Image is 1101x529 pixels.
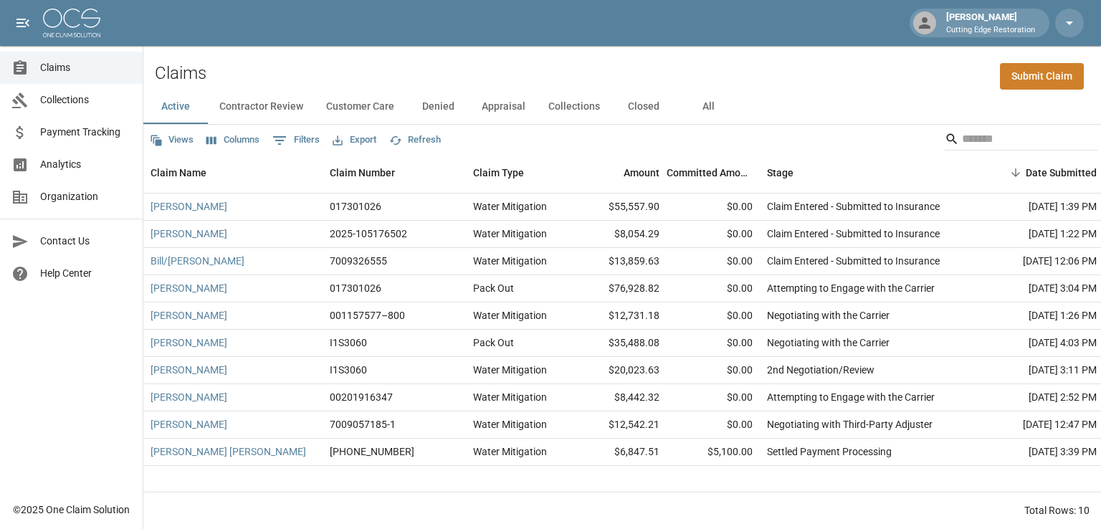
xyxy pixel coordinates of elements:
[473,199,547,214] div: Water Mitigation
[945,128,1098,153] div: Search
[767,254,940,268] div: Claim Entered - Submitted to Insurance
[473,363,547,377] div: Water Mitigation
[40,266,131,281] span: Help Center
[940,10,1041,36] div: [PERSON_NAME]
[767,227,940,241] div: Claim Entered - Submitted to Insurance
[573,221,667,248] div: $8,054.29
[330,363,367,377] div: I1S3060
[767,153,793,193] div: Stage
[151,390,227,404] a: [PERSON_NAME]
[573,411,667,439] div: $12,542.21
[203,129,263,151] button: Select columns
[760,153,975,193] div: Stage
[473,444,547,459] div: Water Mitigation
[151,444,306,459] a: [PERSON_NAME] [PERSON_NAME]
[667,439,760,466] div: $5,100.00
[330,281,381,295] div: 017301026
[1024,503,1090,518] div: Total Rows: 10
[269,129,323,152] button: Show filters
[1000,63,1084,90] a: Submit Claim
[573,330,667,357] div: $35,488.08
[143,153,323,193] div: Claim Name
[151,281,227,295] a: [PERSON_NAME]
[330,199,381,214] div: 017301026
[473,153,524,193] div: Claim Type
[13,502,130,517] div: © 2025 One Claim Solution
[573,248,667,275] div: $13,859.63
[151,153,206,193] div: Claim Name
[329,129,380,151] button: Export
[667,357,760,384] div: $0.00
[667,221,760,248] div: $0.00
[146,129,197,151] button: Views
[767,390,935,404] div: Attempting to Engage with the Carrier
[473,254,547,268] div: Water Mitigation
[624,153,659,193] div: Amount
[143,90,208,124] button: Active
[473,390,547,404] div: Water Mitigation
[573,153,667,193] div: Amount
[667,275,760,302] div: $0.00
[330,308,405,323] div: 001157577–800
[40,234,131,249] span: Contact Us
[676,90,740,124] button: All
[151,254,244,268] a: Bill/[PERSON_NAME]
[473,281,514,295] div: Pack Out
[667,302,760,330] div: $0.00
[155,63,206,84] h2: Claims
[473,227,547,241] div: Water Mitigation
[473,308,547,323] div: Water Mitigation
[330,335,367,350] div: I1S3060
[667,248,760,275] div: $0.00
[667,153,753,193] div: Committed Amount
[40,189,131,204] span: Organization
[573,357,667,384] div: $20,023.63
[767,281,935,295] div: Attempting to Engage with the Carrier
[767,308,890,323] div: Negotiating with the Carrier
[208,90,315,124] button: Contractor Review
[151,417,227,432] a: [PERSON_NAME]
[767,417,933,432] div: Negotiating with Third-Party Adjuster
[40,92,131,108] span: Collections
[330,444,414,459] div: 2025-592-896351
[667,194,760,221] div: $0.00
[573,275,667,302] div: $76,928.82
[151,363,227,377] a: [PERSON_NAME]
[151,199,227,214] a: [PERSON_NAME]
[386,129,444,151] button: Refresh
[9,9,37,37] button: open drawer
[473,335,514,350] div: Pack Out
[767,335,890,350] div: Negotiating with the Carrier
[151,335,227,350] a: [PERSON_NAME]
[537,90,611,124] button: Collections
[40,60,131,75] span: Claims
[611,90,676,124] button: Closed
[151,308,227,323] a: [PERSON_NAME]
[767,363,874,377] div: 2nd Negotiation/Review
[767,444,892,459] div: Settled Payment Processing
[473,417,547,432] div: Water Mitigation
[43,9,100,37] img: ocs-logo-white-transparent.png
[330,254,387,268] div: 7009326555
[466,153,573,193] div: Claim Type
[330,227,407,241] div: 2025-105176502
[573,384,667,411] div: $8,442.32
[667,384,760,411] div: $0.00
[573,302,667,330] div: $12,731.18
[573,194,667,221] div: $55,557.90
[667,411,760,439] div: $0.00
[1006,163,1026,183] button: Sort
[946,24,1035,37] p: Cutting Edge Restoration
[406,90,470,124] button: Denied
[315,90,406,124] button: Customer Care
[573,439,667,466] div: $6,847.51
[40,157,131,172] span: Analytics
[330,417,396,432] div: 7009057185-1
[330,153,395,193] div: Claim Number
[470,90,537,124] button: Appraisal
[40,125,131,140] span: Payment Tracking
[667,330,760,357] div: $0.00
[767,199,940,214] div: Claim Entered - Submitted to Insurance
[1026,153,1097,193] div: Date Submitted
[667,153,760,193] div: Committed Amount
